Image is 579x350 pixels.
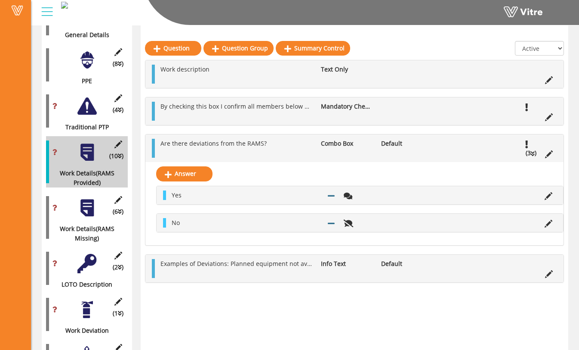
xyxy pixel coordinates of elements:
a: Summary Control [276,41,350,56]
div: Work Details(RAMS Missing) [46,224,121,243]
li: Info Text [317,259,377,269]
span: Examples of Deviations: Planned equipment not available, alternative access needed, area conditio... [160,259,475,268]
a: Answer [156,166,213,181]
span: (10 ) [109,151,123,161]
li: (3 ) [521,148,541,158]
div: Work Details(RAMS Provided) [46,169,121,187]
li: Default [377,139,437,148]
div: Traditional PTP [46,122,121,132]
li: Default [377,259,437,269]
img: 145bab0d-ac9d-4db8-abe7-48df42b8fa0a.png [61,2,68,9]
li: Text Only [317,65,377,74]
span: No [172,219,180,227]
span: (4 ) [113,105,123,115]
div: Work Deviation [46,326,121,335]
li: Combo Box [317,139,377,148]
a: Question [145,41,201,56]
span: (1 ) [113,309,123,318]
span: Are there deviations from the RAMS? [160,139,267,147]
li: Mandatory Check Box [317,102,377,111]
span: (8 ) [113,59,123,69]
div: General Details [46,30,121,40]
span: (2 ) [113,262,123,272]
span: Work description [160,65,209,73]
span: (6 ) [113,207,123,216]
a: Question Group [203,41,274,56]
span: By checking this box I confirm all members below have read the associated RAMS [160,102,395,110]
div: PPE [46,76,121,86]
span: Yes [172,191,182,199]
div: LOTO Description [46,280,121,289]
